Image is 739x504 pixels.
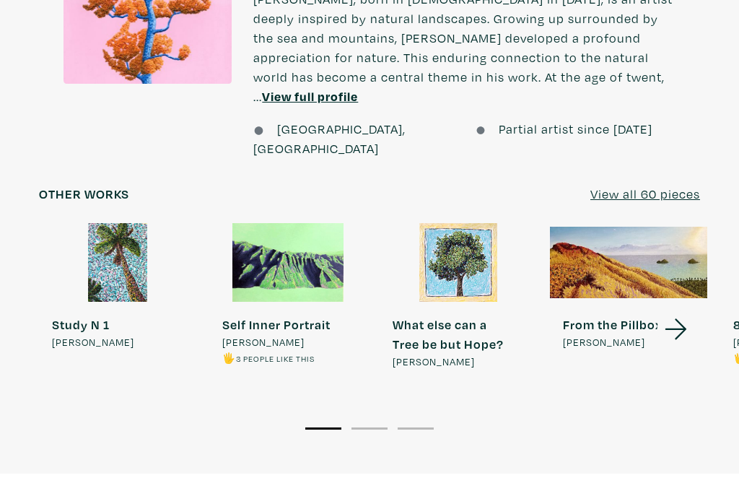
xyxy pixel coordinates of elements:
a: Self Inner Portrait [PERSON_NAME] 🖐️3 people like this [209,223,367,365]
strong: Study N 1 [52,316,110,333]
strong: What else can a Tree be but Hope? [393,316,504,352]
strong: From the Pillbox [563,316,663,333]
a: Study N 1 [PERSON_NAME] [39,223,196,350]
button: 1 of 3 [305,427,341,430]
span: [PERSON_NAME] [393,354,475,370]
a: View full profile [262,88,358,105]
span: [GEOGRAPHIC_DATA], [GEOGRAPHIC_DATA] [253,121,405,157]
span: [PERSON_NAME] [222,334,305,350]
span: Partial artist since [DATE] [499,121,652,137]
li: 🖐️ [222,350,331,366]
span: [PERSON_NAME] [52,334,134,350]
small: 3 people like this [236,353,315,364]
h6: Other works [39,186,129,202]
span: [PERSON_NAME] [563,334,645,350]
u: View all 60 pieces [590,186,700,202]
strong: Self Inner Portrait [222,316,331,333]
button: 3 of 3 [398,427,434,430]
button: 2 of 3 [351,427,388,430]
a: View all 60 pieces [590,184,700,204]
a: From the Pillbox [PERSON_NAME] [550,223,707,350]
a: What else can a Tree be but Hope? [PERSON_NAME] [380,223,537,370]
